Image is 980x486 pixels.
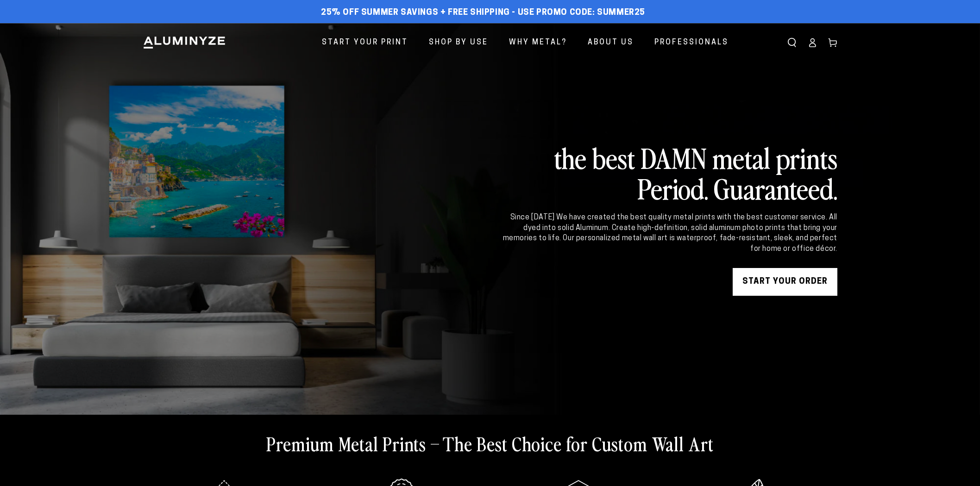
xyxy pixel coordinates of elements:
span: Start Your Print [322,36,408,50]
a: Shop By Use [422,31,495,55]
h2: the best DAMN metal prints Period. Guaranteed. [501,142,837,203]
div: Since [DATE] We have created the best quality metal prints with the best customer service. All dy... [501,212,837,254]
span: Why Metal? [509,36,567,50]
a: Professionals [647,31,735,55]
span: 25% off Summer Savings + Free Shipping - Use Promo Code: SUMMER25 [321,8,645,18]
img: Aluminyze [143,36,226,50]
span: Shop By Use [429,36,488,50]
span: About Us [588,36,634,50]
a: Why Metal? [502,31,574,55]
span: Professionals [654,36,729,50]
a: START YOUR Order [733,268,837,296]
h2: Premium Metal Prints – The Best Choice for Custom Wall Art [266,431,714,455]
a: Start Your Print [315,31,415,55]
summary: Search our site [782,32,802,53]
a: About Us [581,31,641,55]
